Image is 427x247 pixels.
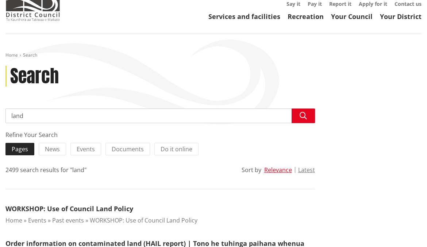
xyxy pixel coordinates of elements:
[90,216,197,224] a: WORKSHOP: Use of Council Land Policy
[23,52,37,58] span: Search
[10,66,59,87] h1: Search
[288,12,324,21] a: Recreation
[52,216,84,224] a: Past events
[242,166,261,174] div: Sort by
[5,204,133,213] a: WORKSHOP: Use of Council Land Policy
[5,130,315,139] div: Refine Your Search
[5,166,86,174] div: 2499 search results for "land"
[298,167,315,173] button: Latest
[380,12,422,21] a: Your District
[208,12,280,21] a: Services and facilities
[28,216,46,224] a: Events
[329,0,351,7] a: Report it
[331,12,373,21] a: Your Council
[161,145,192,153] span: Do it online
[393,216,420,243] iframe: Messenger Launcher
[5,216,22,224] a: Home
[112,145,144,153] span: Documents
[286,0,300,7] a: Say it
[5,52,18,58] a: Home
[5,52,422,58] nav: breadcrumb
[308,0,322,7] a: Pay it
[395,0,422,7] a: Contact us
[5,109,315,123] input: Search input
[264,167,292,173] button: Relevance
[45,145,60,153] span: News
[359,0,387,7] a: Apply for it
[12,145,28,153] span: Pages
[77,145,95,153] span: Events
